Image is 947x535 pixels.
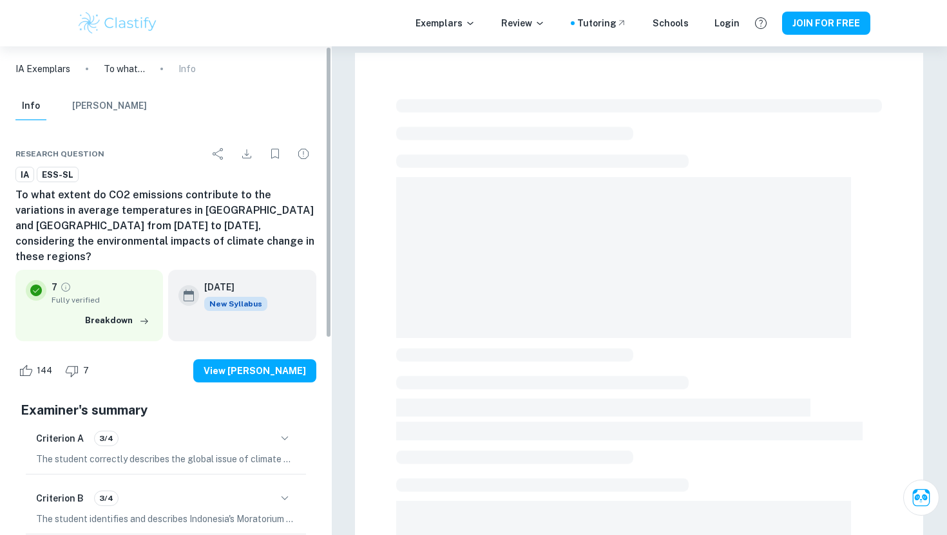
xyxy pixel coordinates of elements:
p: The student correctly describes the global issue of climate change and its local impacts in [GEOG... [36,452,296,466]
h5: Examiner's summary [21,400,311,420]
h6: To what extent do CO2 emissions contribute to the variations in average temperatures in [GEOGRAPH... [15,187,316,265]
a: Grade fully verified [60,281,72,293]
button: Help and Feedback [750,12,772,34]
div: Report issue [291,141,316,167]
a: Tutoring [577,16,627,30]
span: IA [16,169,33,182]
span: 144 [30,364,59,377]
span: Research question [15,148,104,160]
p: Review [501,16,545,30]
a: Schools [653,16,689,30]
span: 3/4 [95,433,118,444]
a: IA Exemplars [15,62,70,76]
span: 3/4 [95,493,118,504]
button: Info [15,92,46,120]
img: Clastify logo [77,10,158,36]
a: ESS-SL [37,167,79,183]
span: 7 [76,364,96,377]
p: Exemplars [416,16,475,30]
button: Breakdown [82,311,153,330]
a: IA [15,167,34,183]
p: The student identifies and describes Indonesia's Moratorium on Forest Clearance and Ecuador's con... [36,512,296,526]
div: Share [206,141,231,167]
span: Fully verified [52,294,153,306]
p: 7 [52,280,57,294]
button: JOIN FOR FREE [782,12,870,35]
a: Login [714,16,740,30]
span: New Syllabus [204,297,267,311]
p: Info [178,62,196,76]
div: Like [15,361,59,381]
button: [PERSON_NAME] [72,92,147,120]
h6: [DATE] [204,280,257,294]
button: Ask Clai [903,480,939,516]
h6: Criterion B [36,491,84,505]
p: To what extent do CO2 emissions contribute to the variations in average temperatures in [GEOGRAPH... [104,62,145,76]
button: View [PERSON_NAME] [193,359,316,382]
div: Download [234,141,260,167]
span: ESS-SL [37,169,78,182]
div: Bookmark [262,141,288,167]
h6: Criterion A [36,431,84,446]
div: Dislike [62,361,96,381]
div: Starting from the May 2026 session, the ESS IA requirements have changed. We created this exempla... [204,297,267,311]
